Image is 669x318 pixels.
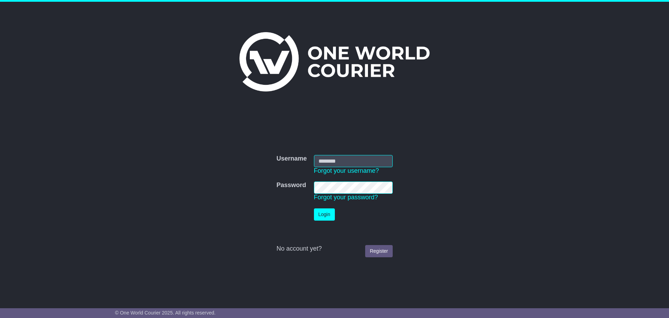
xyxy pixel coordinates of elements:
a: Forgot your password? [314,194,378,201]
img: One World [239,32,430,91]
label: Username [276,155,307,163]
label: Password [276,182,306,189]
div: No account yet? [276,245,392,253]
span: © One World Courier 2025. All rights reserved. [115,310,216,316]
a: Forgot your username? [314,167,379,174]
a: Register [365,245,392,257]
button: Login [314,208,335,221]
